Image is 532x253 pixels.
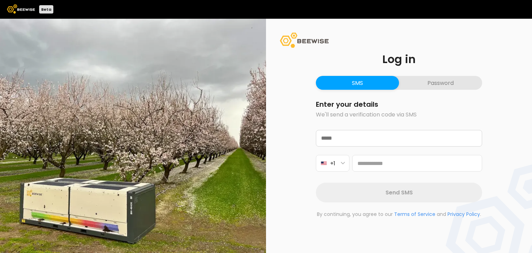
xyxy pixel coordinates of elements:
[385,188,413,197] span: Send SMS
[316,183,482,202] button: Send SMS
[316,155,349,172] button: +1
[394,211,435,218] a: Terms of Service
[447,211,480,218] a: Privacy Policy
[316,76,399,90] button: SMS
[316,111,482,119] p: We'll send a verification code via SMS
[316,211,482,218] p: By continuing, you agree to our and .
[330,159,335,168] span: +1
[316,101,482,108] h2: Enter your details
[399,76,482,90] button: Password
[316,54,482,65] h1: Log in
[39,5,53,14] div: Beta
[7,5,35,14] img: Beewise logo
